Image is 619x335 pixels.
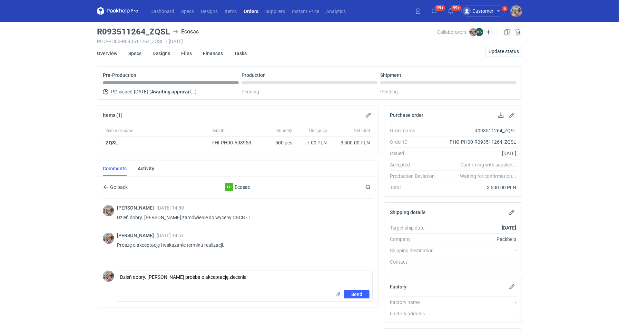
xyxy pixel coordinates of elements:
div: Factory address [390,310,440,317]
div: 500 pcs [261,136,295,149]
h2: Shipping details [390,210,425,215]
button: Customer5 [461,6,511,17]
div: 3 500.00 PLN [440,184,516,191]
h2: Purchase order [390,112,423,118]
span: [PERSON_NAME] [117,205,157,211]
a: Dashboard [147,7,178,15]
span: Collaborators [437,29,466,35]
div: - [440,247,516,254]
button: Cancel order [514,28,522,36]
a: Instant Price [288,7,323,15]
div: Ecosac [225,183,233,191]
a: Analytics [323,7,349,15]
div: Accepted [390,161,440,168]
span: ( [149,89,151,94]
a: Designs [153,46,170,61]
div: Issued [390,150,440,157]
span: Net total [354,128,370,133]
p: Dzień dobry. [PERSON_NAME] zamówienie do wyceny CBCB - 1 [117,213,367,222]
div: Ecosac [173,28,199,36]
p: Shipment [380,72,401,78]
p: Proszę o akceptację i wskazanie terminu realizacji. [117,241,367,249]
div: Contact [390,258,440,265]
div: PHO-PH00-R093511264_ZQSL [DATE] [97,39,437,44]
div: PHO-PH00-R093511264_ZQSL [440,139,516,145]
h2: Factory [390,284,406,290]
a: Suppliers [262,7,288,15]
span: • [165,39,167,44]
img: Michał Palasek [511,6,522,17]
img: Michał Palasek [103,233,114,244]
span: [DATE] [134,88,148,96]
button: Send [344,290,370,298]
button: 99+ [429,6,440,17]
span: Unit price [309,128,327,133]
p: Production [242,72,266,78]
a: Overview [97,46,117,61]
figcaption: MS [475,28,483,36]
span: Quantity [276,128,292,133]
div: Shipping destination [390,247,440,254]
div: Customer [463,7,493,15]
div: Total [390,184,440,191]
button: Go back [103,183,128,191]
div: Packhelp [440,236,516,243]
p: Pre-Production [103,72,136,78]
div: Company [390,236,440,243]
figcaption: Ec [225,183,233,191]
div: 7.00 PLN [298,139,327,146]
div: Pending... [380,88,516,96]
a: Comments [103,161,127,176]
a: Specs [178,7,197,15]
a: Activity [138,161,154,176]
div: Order name [390,127,440,134]
span: [DATE] 14:50 [157,205,184,211]
a: Finances [203,46,223,61]
div: - [440,299,516,306]
button: Download PO [497,111,505,119]
button: Update status [485,46,522,57]
strong: Awaiting approval... [151,89,195,94]
strong: [DATE] [502,225,516,231]
div: Ecosac [181,183,294,191]
button: Edit collaborators [484,28,493,37]
div: R093511264_ZQSL [440,127,516,134]
input: Search [364,183,386,191]
button: 99+ [445,6,456,17]
span: Go back [109,185,128,190]
div: Target ship date [390,224,440,231]
a: Tasks [234,46,247,61]
div: - [440,258,516,265]
span: [DATE] 14:51 [157,233,184,238]
a: ZQSL [106,140,118,145]
svg: Packhelp Pro [97,7,138,15]
button: Edit purchase order [508,111,516,119]
h2: Items (1) [103,112,122,118]
div: [DATE] [440,150,516,157]
img: Michał Palasek [103,271,114,282]
a: Items [221,7,240,15]
h3: R093511264_ZQSL [97,28,170,36]
div: PO issued [103,88,239,96]
a: Designs [197,7,221,15]
div: Order ID [390,139,440,145]
div: PHI-PH00-A08953 [212,139,258,146]
span: Item nickname [106,128,133,133]
button: Edit factory details [508,283,516,291]
div: Production Deviation [390,173,440,180]
a: Specs [128,46,141,61]
span: Item ID [212,128,225,133]
div: 5 [504,6,506,11]
a: Files [181,46,192,61]
img: Michał Palasek [103,205,114,216]
textarea: Dzień dobry. [PERSON_NAME] prośba o akceptację zlecenia [117,271,372,290]
div: - [440,310,516,317]
span: Update status [489,49,519,54]
div: 3 500.00 PLN [332,139,370,146]
span: ) [195,89,197,94]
